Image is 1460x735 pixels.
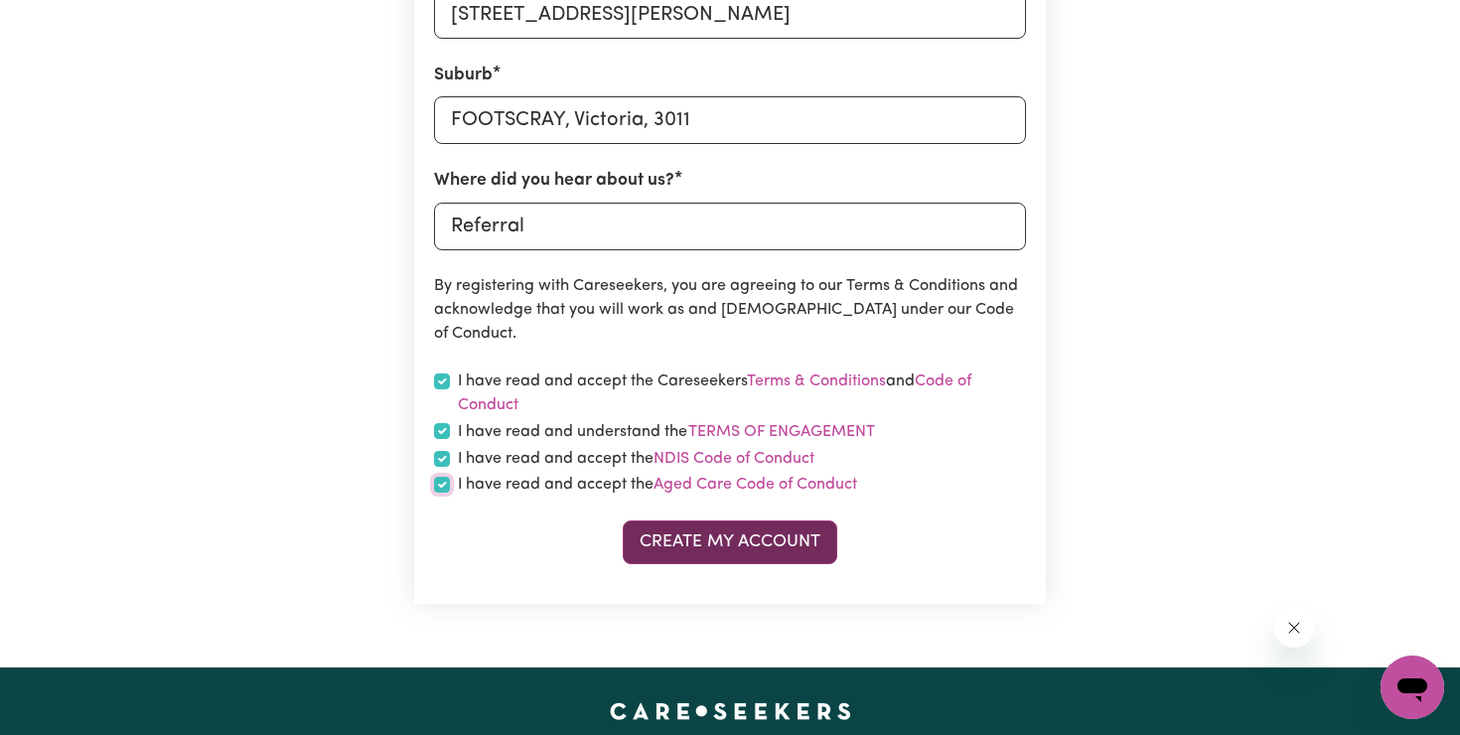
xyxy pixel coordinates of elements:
[458,473,857,497] label: I have read and accept the
[747,373,886,389] a: Terms & Conditions
[654,477,857,493] a: Aged Care Code of Conduct
[434,203,1026,250] input: e.g. Google, word of mouth etc.
[434,168,674,194] label: Where did you hear about us?
[458,369,1026,417] label: I have read and accept the Careseekers and
[1274,608,1314,648] iframe: Close message
[434,96,1026,144] input: e.g. North Bondi, New South Wales
[610,703,851,719] a: Careseekers home page
[458,419,876,445] label: I have read and understand the
[623,520,837,564] button: Create My Account
[687,419,876,445] button: I have read and understand the
[654,451,814,467] a: NDIS Code of Conduct
[458,373,971,413] a: Code of Conduct
[12,14,120,30] span: Need any help?
[434,274,1026,346] p: By registering with Careseekers, you are agreeing to our Terms & Conditions and acknowledge that ...
[458,447,814,471] label: I have read and accept the
[1381,656,1444,719] iframe: Button to launch messaging window
[434,63,493,88] label: Suburb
